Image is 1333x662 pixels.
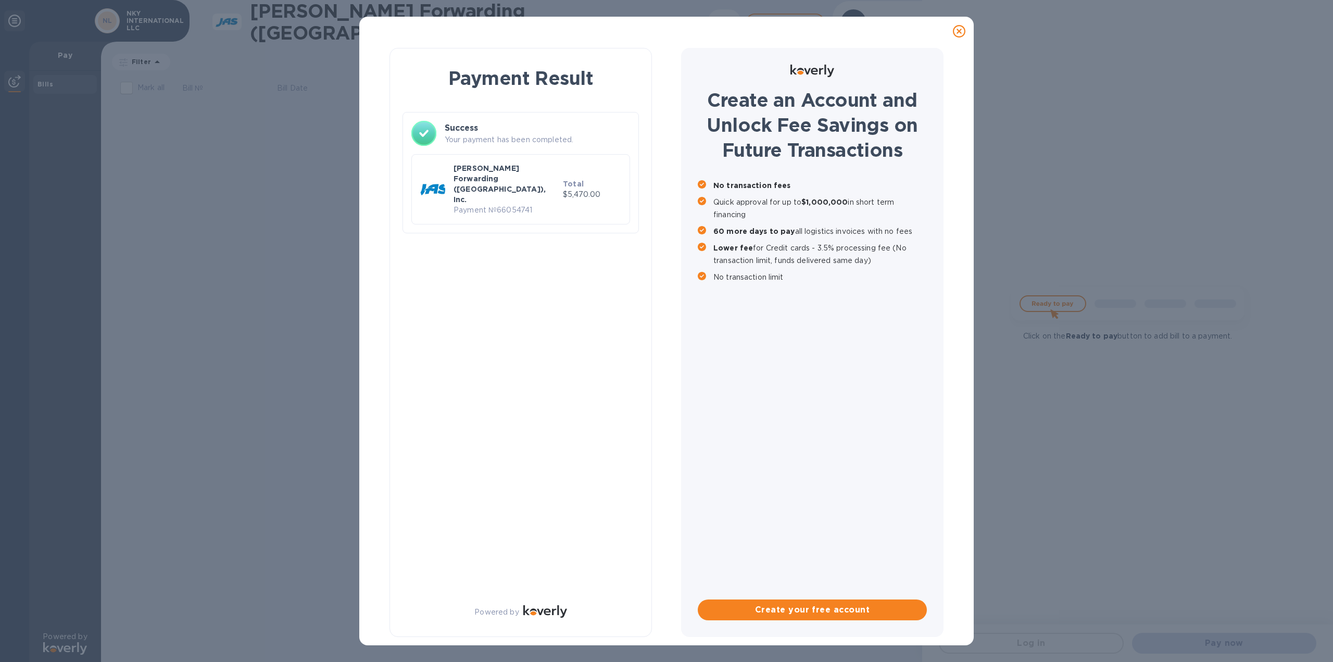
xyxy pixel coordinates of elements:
b: Lower fee [713,244,753,252]
p: Payment № 66054741 [454,205,559,216]
h1: Create an Account and Unlock Fee Savings on Future Transactions [698,88,927,163]
b: No transaction fees [713,181,791,190]
p: [PERSON_NAME] Forwarding ([GEOGRAPHIC_DATA]), Inc. [454,163,559,205]
b: 60 more days to pay [713,227,795,235]
p: all logistics invoices with no fees [713,225,927,238]
p: $5,470.00 [563,189,621,200]
p: Quick approval for up to in short term financing [713,196,927,221]
b: $1,000,000 [801,198,848,206]
p: Powered by [474,607,519,618]
p: for Credit cards - 3.5% processing fee (No transaction limit, funds delivered same day) [713,242,927,267]
b: Total [563,180,584,188]
h1: Payment Result [407,65,635,91]
img: Logo [523,605,567,618]
span: Create your free account [706,604,919,616]
p: No transaction limit [713,271,927,283]
img: Logo [790,65,834,77]
button: Create your free account [698,599,927,620]
p: Your payment has been completed. [445,134,630,145]
h3: Success [445,122,630,134]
